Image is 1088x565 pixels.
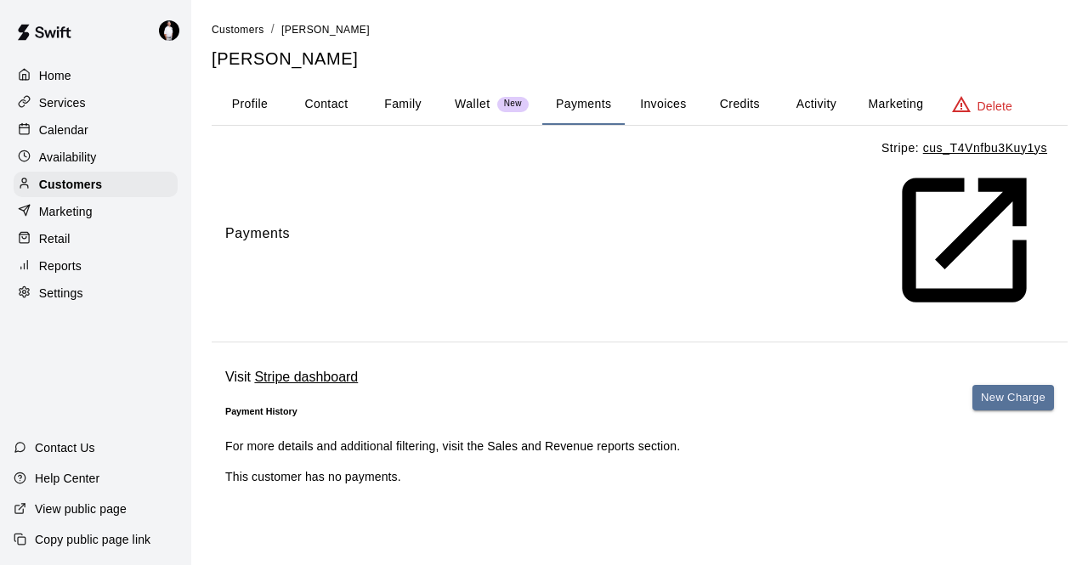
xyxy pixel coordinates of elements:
p: For more details and additional filtering, visit the section. [225,438,680,455]
p: Customers [39,176,102,193]
button: Profile [212,84,288,125]
p: Contact Us [35,439,95,456]
p: View public page [35,500,127,517]
a: Customers [14,172,178,197]
a: Sales and Revenue reports [487,439,634,453]
a: Reports [14,253,178,279]
button: Contact [288,84,365,125]
p: Calendar [39,121,88,138]
a: Home [14,63,178,88]
span: Payments [225,223,881,245]
h5: [PERSON_NAME] [212,48,1068,71]
nav: breadcrumb [212,20,1068,39]
span: New [497,99,529,110]
p: Delete [977,98,1012,115]
p: Settings [39,285,83,302]
a: Settings [14,280,178,306]
button: Activity [778,84,854,125]
a: Customers [212,22,264,36]
a: Services [14,90,178,116]
span: [PERSON_NAME] [281,24,370,36]
button: New Charge [972,385,1054,411]
a: Marketing [14,199,178,224]
p: Home [39,67,71,84]
p: Wallet [455,95,490,113]
p: Stripe: [881,139,1047,328]
button: Credits [701,84,778,125]
p: Availability [39,149,97,166]
div: basic tabs example [212,84,1068,125]
p: Reports [39,257,82,274]
p: Copy public page link [35,531,150,548]
li: / [271,20,275,38]
span: Customers [212,24,264,36]
p: Retail [39,230,71,247]
button: Family [365,84,441,125]
a: Retail [14,226,178,251]
p: Help Center [35,470,99,487]
button: Marketing [854,84,937,125]
a: Calendar [14,117,178,143]
a: Availability [14,144,178,170]
span: Visit [225,370,358,384]
div: Travis Hamilton [156,14,191,48]
p: Marketing [39,203,93,220]
button: Invoices [625,84,701,125]
h6: Payment History [225,406,680,416]
a: Stripe dashboard [254,370,358,384]
img: Travis Hamilton [159,20,179,41]
a: cus_T4Vnfbu3Kuy1ys [881,141,1047,325]
p: Services [39,94,86,111]
p: This customer has no payments. [225,468,1054,485]
button: Payments [542,84,625,125]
